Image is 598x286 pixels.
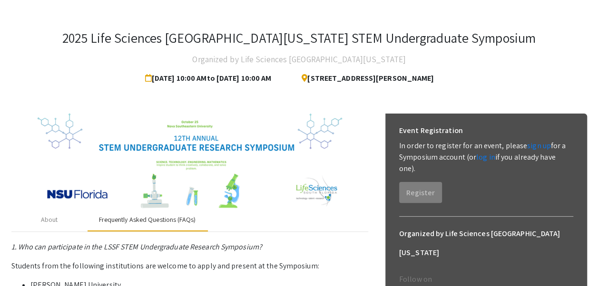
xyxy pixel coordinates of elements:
[11,242,262,252] em: 1. Who can participate in the LSSF STEM Undergraduate Research Symposium?
[476,152,495,162] a: log in
[41,215,58,225] div: About
[99,215,196,225] div: Frequently Asked Questions (FAQs)
[399,224,573,262] h6: Organized by Life Sciences [GEOGRAPHIC_DATA][US_STATE]
[527,141,551,151] a: sign up
[7,243,40,279] iframe: Chat
[145,69,275,88] span: [DATE] 10:00 AM to [DATE] 10:00 AM
[294,69,434,88] span: [STREET_ADDRESS][PERSON_NAME]
[38,114,342,209] img: 32153a09-f8cb-4114-bf27-cfb6bc84fc69.png
[399,121,463,140] h6: Event Registration
[399,140,573,174] p: In order to register for an event, please for a Symposium account (or if you already have one).
[399,182,442,203] button: Register
[192,50,405,69] h4: Organized by Life Sciences [GEOGRAPHIC_DATA][US_STATE]
[11,260,368,272] p: Students from the following institutions are welcome to apply and present at the Symposium:
[399,274,573,285] p: Follow on
[62,30,536,46] h3: 2025 Life Sciences [GEOGRAPHIC_DATA][US_STATE] STEM Undergraduate Symposium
